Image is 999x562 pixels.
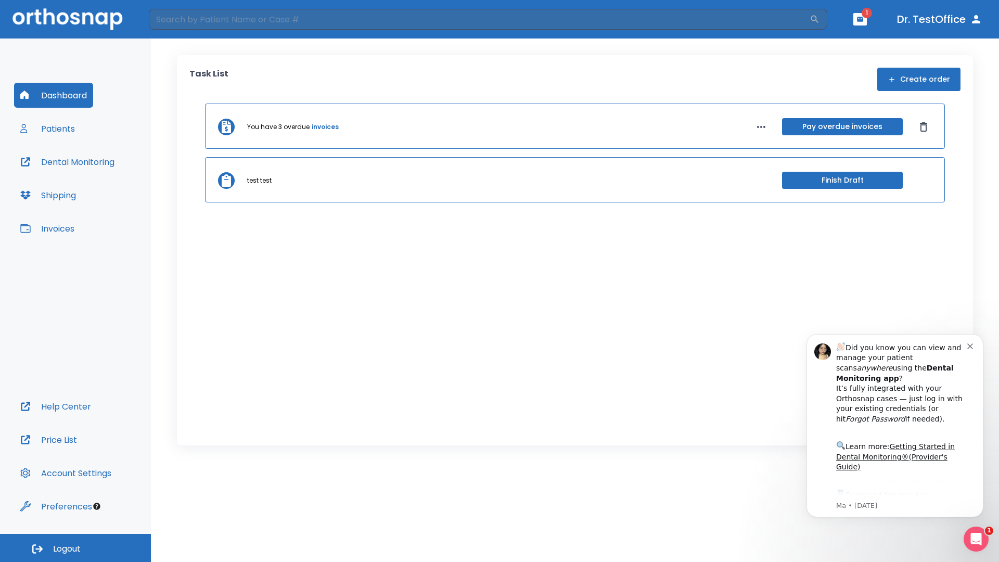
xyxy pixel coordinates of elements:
[45,183,176,192] p: Message from Ma, sent 3w ago
[877,68,960,91] button: Create order
[14,394,97,419] button: Help Center
[312,122,339,132] a: invoices
[149,9,810,30] input: Search by Patient Name or Case #
[964,527,989,552] iframe: Intercom live chat
[14,149,121,174] button: Dental Monitoring
[12,8,123,30] img: Orthosnap
[176,22,185,31] button: Dismiss notification
[782,118,903,135] button: Pay overdue invoices
[893,10,987,29] button: Dr. TestOffice
[14,183,82,208] button: Shipping
[45,172,138,191] a: App Store
[791,318,999,534] iframe: Intercom notifications message
[14,83,93,108] button: Dashboard
[14,216,81,241] button: Invoices
[915,119,932,135] button: Dismiss
[189,68,228,91] p: Task List
[14,461,118,486] button: Account Settings
[985,527,993,535] span: 1
[14,427,83,452] button: Price List
[862,8,872,18] span: 1
[92,502,101,511] div: Tooltip anchor
[53,543,81,555] span: Logout
[14,494,98,519] button: Preferences
[45,170,176,223] div: Download the app: | ​ Let us know if you need help getting started!
[782,172,903,189] button: Finish Draft
[247,122,310,132] p: You have 3 overdue
[14,116,81,141] button: Patients
[247,176,272,185] p: test test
